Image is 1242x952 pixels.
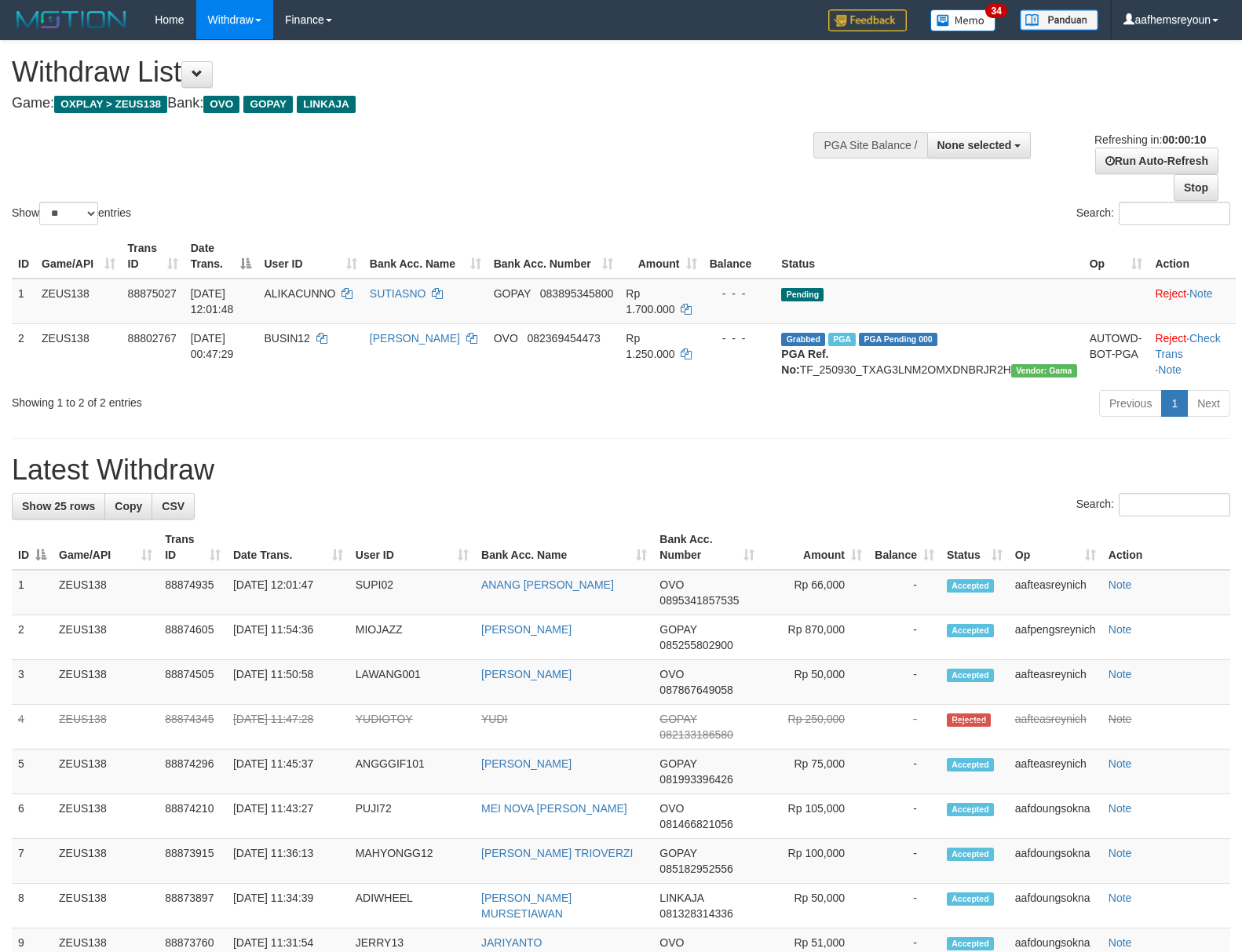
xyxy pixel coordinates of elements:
[370,332,460,345] a: [PERSON_NAME]
[12,839,53,884] td: 7
[1095,148,1218,174] a: Run Auto-Refresh
[159,884,227,928] td: 88873897
[828,9,907,31] img: Feedback.jpg
[227,884,349,928] td: [DATE] 11:34:39
[12,454,1230,486] h1: Latest Withdraw
[659,668,684,680] span: OVO
[1094,133,1206,146] span: Refreshing in:
[1155,332,1186,345] a: Reject
[12,884,53,928] td: 8
[659,594,739,607] span: Copy 0895341857535 to clipboard
[626,332,674,360] span: Rp 1.250.000
[227,570,349,615] td: [DATE] 12:01:47
[481,757,572,770] a: [PERSON_NAME]
[947,892,994,906] span: Accepted
[227,660,349,705] td: [DATE] 11:50:58
[1119,202,1230,225] input: Search:
[12,750,53,794] td: 5
[659,818,732,830] span: Copy 081466821056 to clipboard
[227,525,349,570] th: Date Trans.: activate to sort column ascending
[1109,892,1132,904] a: Note
[619,234,703,279] th: Amount: activate to sort column ascending
[12,323,35,384] td: 2
[115,500,142,512] span: Copy
[927,132,1032,159] button: None selected
[659,728,732,741] span: Copy 082133186580 to clipboard
[53,525,159,570] th: Game/API: activate to sort column ascending
[659,623,696,636] span: GOPAY
[12,8,131,31] img: MOTION_logo.png
[985,4,1006,18] span: 34
[152,493,195,520] a: CSV
[1109,668,1132,680] a: Note
[12,202,131,225] label: Show entries
[1011,364,1077,378] span: Vendor URL: https://trx31.1velocity.biz
[12,493,105,520] a: Show 25 rows
[659,863,732,875] span: Copy 085182952556 to clipboard
[947,713,991,727] span: Rejected
[159,750,227,794] td: 88874296
[775,323,1083,384] td: TF_250930_TXAG3LNM2OMXDNBRJR2H
[12,388,506,410] div: Showing 1 to 2 of 2 entries
[761,705,868,750] td: Rp 250,000
[191,287,234,316] span: [DATE] 12:01:48
[659,578,684,591] span: OVO
[1187,390,1230,417] a: Next
[1009,884,1102,928] td: aafdoungsokna
[203,96,239,113] span: OVO
[349,750,475,794] td: ANGGGIF101
[761,884,868,928] td: Rp 50,000
[39,202,98,225] select: Showentries
[488,234,620,279] th: Bank Acc. Number: activate to sort column ascending
[53,839,159,884] td: ZEUS138
[159,705,227,750] td: 88874345
[349,525,475,570] th: User ID: activate to sort column ascending
[1009,525,1102,570] th: Op: activate to sort column ascending
[349,839,475,884] td: MAHYONGG12
[481,802,627,815] a: MEI NOVA [PERSON_NAME]
[868,705,941,750] td: -
[481,713,507,725] a: YUDI
[868,839,941,884] td: -
[947,669,994,682] span: Accepted
[659,847,696,859] span: GOPAY
[859,333,937,346] span: PGA Pending
[937,139,1012,151] span: None selected
[761,750,868,794] td: Rp 75,000
[659,802,684,815] span: OVO
[813,132,926,159] div: PGA Site Balance /
[626,287,674,316] span: Rp 1.700.000
[1149,234,1236,279] th: Action
[1149,323,1236,384] td: · ·
[659,757,696,770] span: GOPAY
[370,287,426,300] a: SUTIASNO
[53,615,159,660] td: ZEUS138
[12,705,53,750] td: 4
[659,773,732,786] span: Copy 081993396426 to clipboard
[761,794,868,839] td: Rp 105,000
[868,794,941,839] td: -
[710,286,769,301] div: - - -
[1009,570,1102,615] td: aafteasreynich
[12,57,813,88] h1: Withdraw List
[258,234,363,279] th: User ID: activate to sort column ascending
[1158,363,1182,376] a: Note
[653,525,760,570] th: Bank Acc. Number: activate to sort column ascending
[104,493,152,520] a: Copy
[227,839,349,884] td: [DATE] 11:36:13
[1155,287,1186,300] a: Reject
[159,660,227,705] td: 88874505
[1109,623,1132,636] a: Note
[761,660,868,705] td: Rp 50,000
[297,96,356,113] span: LINKAJA
[947,624,994,637] span: Accepted
[947,803,994,816] span: Accepted
[481,847,633,859] a: [PERSON_NAME] TRIOVERZI
[828,333,856,346] span: Marked by aafsreyleap
[1083,234,1149,279] th: Op: activate to sort column ascending
[227,794,349,839] td: [DATE] 11:43:27
[1119,493,1230,516] input: Search:
[1009,750,1102,794] td: aafteasreynich
[868,660,941,705] td: -
[481,936,542,949] a: JARIYANTO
